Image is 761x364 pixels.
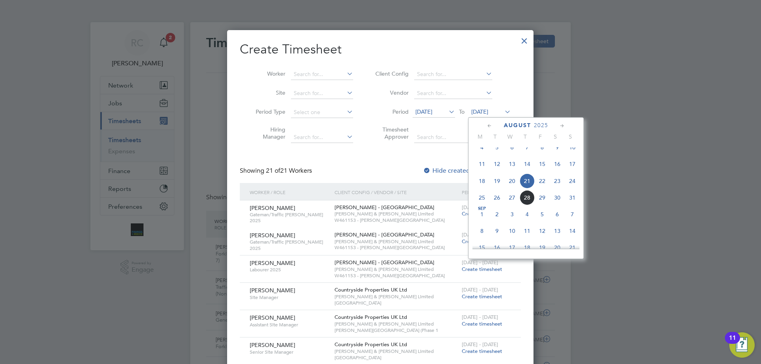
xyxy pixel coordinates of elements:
[489,223,505,238] span: 9
[462,286,498,293] span: [DATE] - [DATE]
[565,207,580,222] span: 7
[550,223,565,238] span: 13
[489,207,505,222] span: 2
[729,332,755,358] button: Open Resource Center, 11 new notifications
[250,126,285,140] label: Hiring Manager
[250,267,329,273] span: Labourer 2025
[415,108,432,115] span: [DATE]
[240,167,314,175] div: Showing
[550,156,565,172] span: 16
[250,322,329,328] span: Assistant Site Manager
[535,156,550,172] span: 15
[335,217,458,223] span: W461153 - [PERSON_NAME][GEOGRAPHIC_DATA]
[248,183,333,201] div: Worker / Role
[474,190,489,205] span: 25
[535,240,550,255] span: 19
[457,107,467,117] span: To
[266,167,280,175] span: 21 of
[250,204,295,212] span: [PERSON_NAME]
[462,231,498,238] span: [DATE] - [DATE]
[250,314,295,321] span: [PERSON_NAME]
[335,286,407,293] span: Countryside Properties UK Ltd
[462,320,502,327] span: Create timesheet
[535,140,550,155] span: 8
[414,69,492,80] input: Search for...
[414,88,492,99] input: Search for...
[472,133,488,140] span: M
[335,300,458,306] span: [GEOGRAPHIC_DATA]
[488,133,503,140] span: T
[565,240,580,255] span: 21
[335,293,458,300] span: [PERSON_NAME] & [PERSON_NAME] Limited
[250,108,285,115] label: Period Type
[460,183,513,201] div: Period
[414,132,492,143] input: Search for...
[489,156,505,172] span: 12
[474,223,489,238] span: 8
[250,294,329,301] span: Site Manager
[335,348,458,354] span: [PERSON_NAME] & [PERSON_NAME] Limited
[335,244,458,251] span: W461153 - [PERSON_NAME][GEOGRAPHIC_DATA]
[474,173,489,189] span: 18
[335,238,458,245] span: [PERSON_NAME] & [PERSON_NAME] Limited
[505,140,520,155] span: 6
[373,126,409,140] label: Timesheet Approver
[335,321,458,327] span: [PERSON_NAME] & [PERSON_NAME] Limited
[291,107,353,118] input: Select one
[333,183,460,201] div: Client Config / Vendor / Site
[462,259,498,266] span: [DATE] - [DATE]
[489,140,505,155] span: 5
[462,348,502,354] span: Create timesheet
[489,190,505,205] span: 26
[550,140,565,155] span: 9
[462,266,502,273] span: Create timesheet
[505,240,520,255] span: 17
[250,70,285,77] label: Worker
[505,207,520,222] span: 3
[250,239,329,251] span: Gateman/Traffic [PERSON_NAME] 2025
[520,173,535,189] span: 21
[373,70,409,77] label: Client Config
[423,167,503,175] label: Hide created timesheets
[250,349,329,355] span: Senior Site Manager
[550,207,565,222] span: 6
[535,223,550,238] span: 12
[489,173,505,189] span: 19
[335,273,458,279] span: W461153 - [PERSON_NAME][GEOGRAPHIC_DATA]
[565,140,580,155] span: 10
[505,190,520,205] span: 27
[291,132,353,143] input: Search for...
[520,190,535,205] span: 28
[335,341,407,348] span: Countryside Properties UK Ltd
[520,207,535,222] span: 4
[503,133,518,140] span: W
[373,108,409,115] label: Period
[533,133,548,140] span: F
[505,173,520,189] span: 20
[474,207,489,222] span: 1
[335,211,458,217] span: [PERSON_NAME] & [PERSON_NAME] Limited
[250,89,285,96] label: Site
[266,167,312,175] span: 21 Workers
[474,156,489,172] span: 11
[520,240,535,255] span: 18
[550,240,565,255] span: 20
[550,173,565,189] span: 23
[550,190,565,205] span: 30
[250,287,295,294] span: [PERSON_NAME]
[462,314,498,320] span: [DATE] - [DATE]
[240,41,521,58] h2: Create Timesheet
[520,140,535,155] span: 7
[335,327,458,334] span: [PERSON_NAME][GEOGRAPHIC_DATA] (Phase 1
[505,223,520,238] span: 10
[535,207,550,222] span: 5
[535,173,550,189] span: 22
[291,88,353,99] input: Search for...
[534,122,548,129] span: 2025
[335,231,434,238] span: [PERSON_NAME] - [GEOGRAPHIC_DATA]
[474,240,489,255] span: 15
[462,210,502,217] span: Create timesheet
[729,338,736,348] div: 11
[565,190,580,205] span: 31
[373,89,409,96] label: Vendor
